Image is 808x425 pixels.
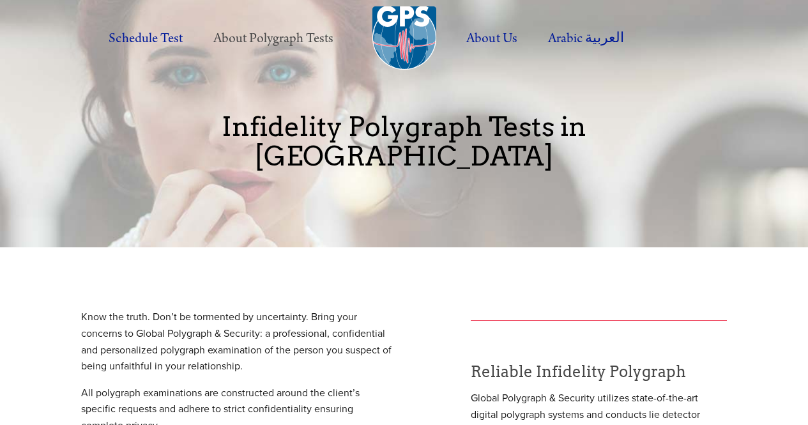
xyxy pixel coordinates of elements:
label: About Polygraph Tests [199,21,347,56]
label: About Us [452,21,531,56]
label: Arabic العربية [534,21,638,56]
p: Infidelity Polygraph Tests in [GEOGRAPHIC_DATA] [81,112,728,171]
img: Global Polygraph & Security [372,6,436,70]
p: Know the truth. Don’t be tormented by uncertainty. Bring your concerns to Global Polygraph & Secu... [81,309,393,374]
h1: Reliable Infidelity Polygraph [471,364,728,380]
a: Schedule Test [95,21,196,56]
